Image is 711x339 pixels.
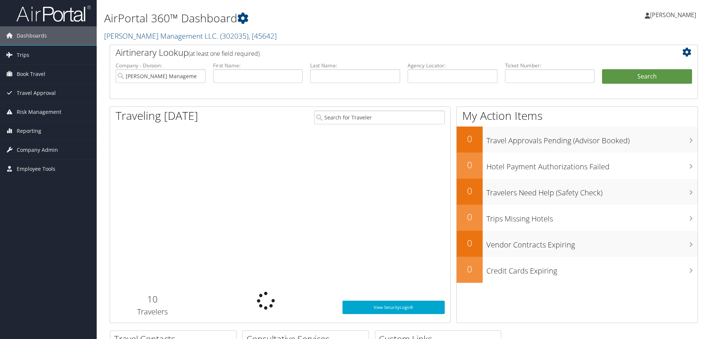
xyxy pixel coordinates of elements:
[314,111,445,124] input: Search for Traveler
[342,301,445,314] a: View SecurityLogic®
[116,307,190,317] h3: Travelers
[17,141,58,159] span: Company Admin
[457,205,698,231] a: 0Trips Missing Hotels
[505,62,595,69] label: Ticket Number:
[486,132,698,146] h3: Travel Approvals Pending (Advisor Booked)
[220,31,248,41] span: ( 302035 )
[116,108,198,124] h1: Traveling [DATE]
[486,158,698,172] h3: Hotel Payment Authorizations Failed
[116,62,206,69] label: Company - Division:
[17,65,45,83] span: Book Travel
[457,159,483,171] h2: 0
[650,11,696,19] span: [PERSON_NAME]
[213,62,303,69] label: First Name:
[486,236,698,250] h3: Vendor Contracts Expiring
[17,84,56,102] span: Travel Approval
[457,179,698,205] a: 0Travelers Need Help (Safety Check)
[457,132,483,145] h2: 0
[645,4,704,26] a: [PERSON_NAME]
[17,103,61,121] span: Risk Management
[116,293,190,306] h2: 10
[17,26,47,45] span: Dashboards
[457,185,483,197] h2: 0
[104,10,504,26] h1: AirPortal 360™ Dashboard
[486,184,698,198] h3: Travelers Need Help (Safety Check)
[116,46,643,59] h2: Airtinerary Lookup
[457,211,483,223] h2: 0
[457,263,483,275] h2: 0
[602,69,692,84] button: Search
[457,237,483,249] h2: 0
[248,31,277,41] span: , [ 45642 ]
[17,122,41,140] span: Reporting
[16,5,91,22] img: airportal-logo.png
[486,210,698,224] h3: Trips Missing Hotels
[189,49,260,58] span: (at least one field required)
[17,46,29,64] span: Trips
[457,153,698,179] a: 0Hotel Payment Authorizations Failed
[310,62,400,69] label: Last Name:
[457,231,698,257] a: 0Vendor Contracts Expiring
[17,160,55,178] span: Employee Tools
[457,127,698,153] a: 0Travel Approvals Pending (Advisor Booked)
[408,62,498,69] label: Agency Locator:
[104,31,277,41] a: [PERSON_NAME] Management LLC.
[457,257,698,283] a: 0Credit Cards Expiring
[457,108,698,124] h1: My Action Items
[486,262,698,276] h3: Credit Cards Expiring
